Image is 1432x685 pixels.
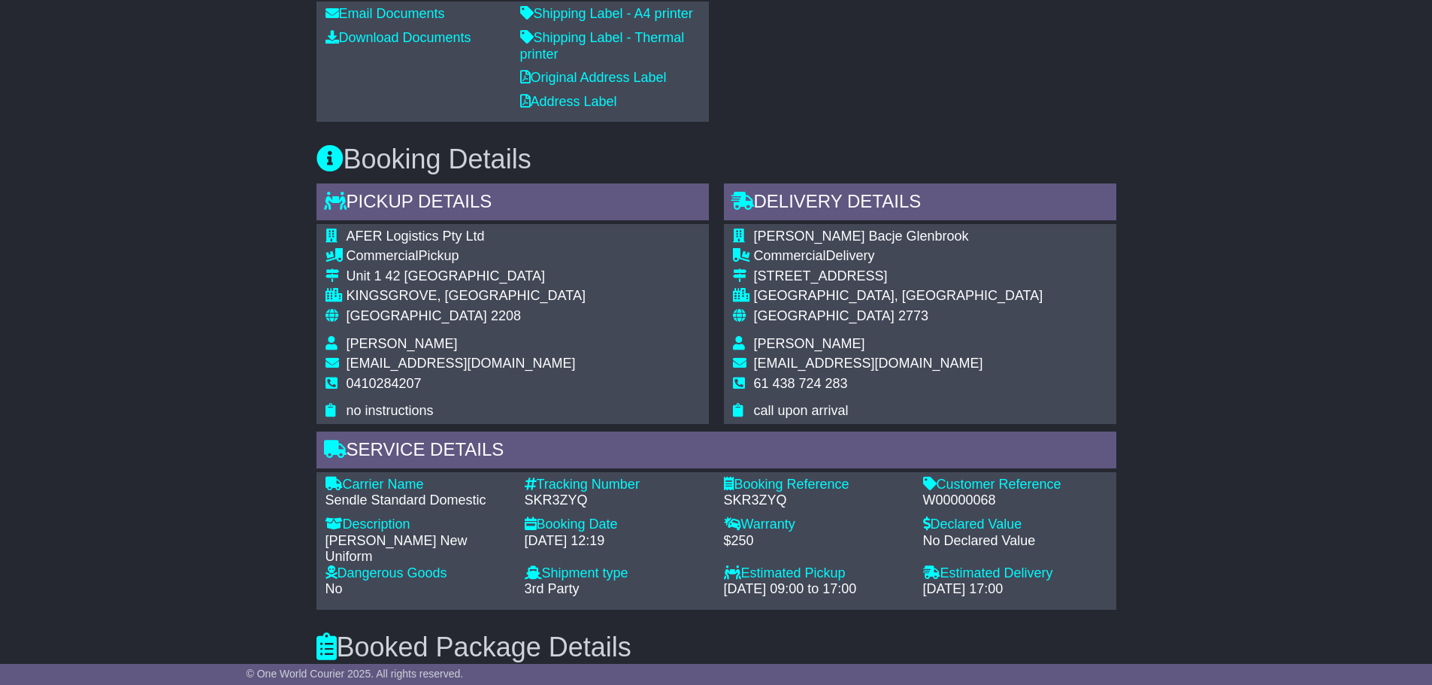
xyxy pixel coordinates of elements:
span: No [325,581,343,596]
div: [PERSON_NAME] New Uniform [325,533,510,565]
span: no instructions [347,403,434,418]
div: Sendle Standard Domestic [325,493,510,509]
div: [DATE] 09:00 to 17:00 [724,581,908,598]
span: Commercial [754,248,826,263]
div: Unit 1 42 [GEOGRAPHIC_DATA] [347,268,586,285]
div: Booking Date [525,517,709,533]
a: Shipping Label - A4 printer [520,6,693,21]
div: SKR3ZYQ [525,493,709,509]
div: Description [325,517,510,533]
span: Commercial [347,248,419,263]
div: Delivery [754,248,1043,265]
div: Service Details [316,432,1116,472]
div: Dangerous Goods [325,565,510,582]
span: AFER Logistics Pty Ltd [347,229,485,244]
div: KINGSGROVE, [GEOGRAPHIC_DATA] [347,288,586,305]
div: Pickup [347,248,586,265]
span: [GEOGRAPHIC_DATA] [754,308,895,323]
div: [STREET_ADDRESS] [754,268,1043,285]
a: Shipping Label - Thermal printer [520,30,685,62]
h3: Booking Details [316,144,1116,174]
div: SKR3ZYQ [724,493,908,509]
span: [PERSON_NAME] [754,336,865,351]
span: [EMAIL_ADDRESS][DOMAIN_NAME] [347,356,576,371]
div: Estimated Delivery [923,565,1107,582]
span: 2773 [898,308,928,323]
div: Declared Value [923,517,1107,533]
div: Warranty [724,517,908,533]
a: Original Address Label [520,70,667,85]
div: No Declared Value [923,533,1107,550]
div: [GEOGRAPHIC_DATA], [GEOGRAPHIC_DATA] [754,288,1043,305]
span: 3rd Party [525,581,580,596]
span: [EMAIL_ADDRESS][DOMAIN_NAME] [754,356,983,371]
span: 2208 [491,308,521,323]
div: Shipment type [525,565,709,582]
span: call upon arrival [754,403,849,418]
span: 61 438 724 283 [754,376,848,391]
div: $250 [724,533,908,550]
span: [PERSON_NAME] [347,336,458,351]
span: 0410284207 [347,376,422,391]
div: Carrier Name [325,477,510,493]
div: [DATE] 17:00 [923,581,1107,598]
a: Address Label [520,94,617,109]
div: Pickup Details [316,183,709,224]
a: Email Documents [325,6,445,21]
span: [PERSON_NAME] Bacje Glenbrook [754,229,969,244]
div: Tracking Number [525,477,709,493]
div: Booking Reference [724,477,908,493]
div: Estimated Pickup [724,565,908,582]
span: [GEOGRAPHIC_DATA] [347,308,487,323]
h3: Booked Package Details [316,632,1116,662]
div: W00000068 [923,493,1107,509]
a: Download Documents [325,30,471,45]
div: Delivery Details [724,183,1116,224]
span: © One World Courier 2025. All rights reserved. [247,668,464,680]
div: [DATE] 12:19 [525,533,709,550]
div: Customer Reference [923,477,1107,493]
